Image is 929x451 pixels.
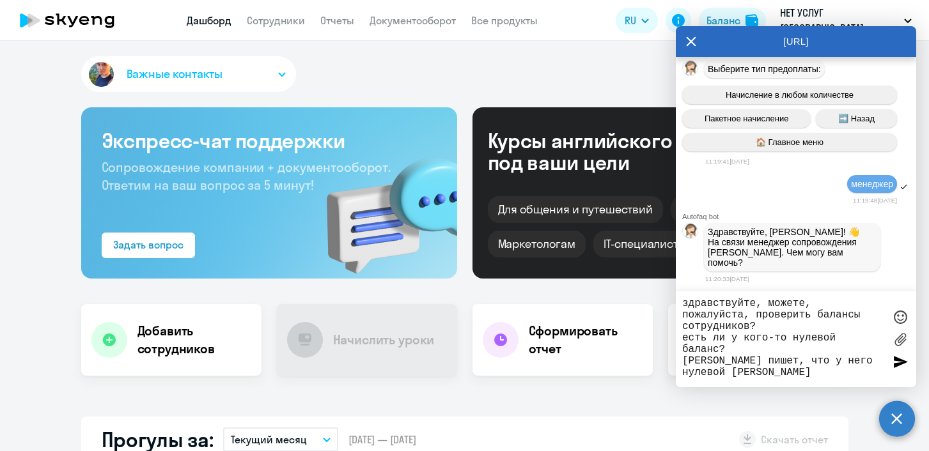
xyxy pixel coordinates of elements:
[187,14,231,27] a: Дашборд
[699,8,766,33] button: Балансbalance
[780,5,899,36] p: НЕТ УСЛУГ [GEOGRAPHIC_DATA], Xometry Europe GmbH
[851,179,893,189] span: менеджер
[616,8,658,33] button: RU
[682,133,897,151] button: 🏠 Главное меню
[231,432,307,447] p: Текущий месяц
[488,231,586,257] div: Маркетологам
[671,196,823,223] div: Бизнес и командировки
[708,227,877,237] p: Здравствуйте, [PERSON_NAME]! 👋
[707,13,740,28] div: Баланс
[137,322,251,358] h4: Добавить сотрудников
[488,130,707,173] div: Курсы английского под ваши цели
[705,275,749,282] time: 11:20:33[DATE]
[746,14,758,27] img: balance
[488,196,664,223] div: Для общения и путешествий
[816,109,897,128] button: ➡️ Назад
[308,135,457,279] img: bg-img
[683,224,699,242] img: bot avatar
[247,14,305,27] a: Сотрудники
[348,432,416,447] span: [DATE] — [DATE]
[102,233,195,258] button: Задать вопрос
[471,14,538,27] a: Все продукты
[102,128,437,153] h3: Экспресс-чат поддержки
[756,137,824,147] span: 🏠 Главное меню
[682,109,811,128] button: Пакетное начисление
[102,159,391,193] span: Сопровождение компании + документооборот. Ответим на ваш вопрос за 5 минут!
[774,5,918,36] button: НЕТ УСЛУГ [GEOGRAPHIC_DATA], Xometry Europe GmbH
[320,14,354,27] a: Отчеты
[708,237,877,268] p: На связи менеджер сопровождения [PERSON_NAME]. Чем могу вам помочь?
[853,197,897,204] time: 11:19:48[DATE]
[593,231,703,257] div: IT-специалистам
[891,330,910,349] label: Лимит 10 файлов
[705,114,789,123] span: Пакетное начисление
[683,61,699,79] img: bot avatar
[682,86,897,104] button: Начисление в любом количестве
[625,13,636,28] span: RU
[370,14,456,27] a: Документооборот
[333,331,435,349] h4: Начислить уроки
[708,64,821,74] span: Выберите тип предоплаты:
[682,298,884,381] textarea: здравствуйте, можете, пожалуйста, проверить балансы сотрудников? есть ли у кого-то нулевой баланс...
[726,90,854,100] span: Начисление в любом количестве
[838,114,875,123] span: ➡️ Назад
[113,237,183,252] div: Задать вопрос
[127,66,222,82] span: Важные контакты
[81,56,296,92] button: Важные контакты
[682,213,916,220] div: Autofaq bot
[529,322,643,358] h4: Сформировать отчет
[705,158,749,165] time: 11:19:41[DATE]
[86,59,116,89] img: avatar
